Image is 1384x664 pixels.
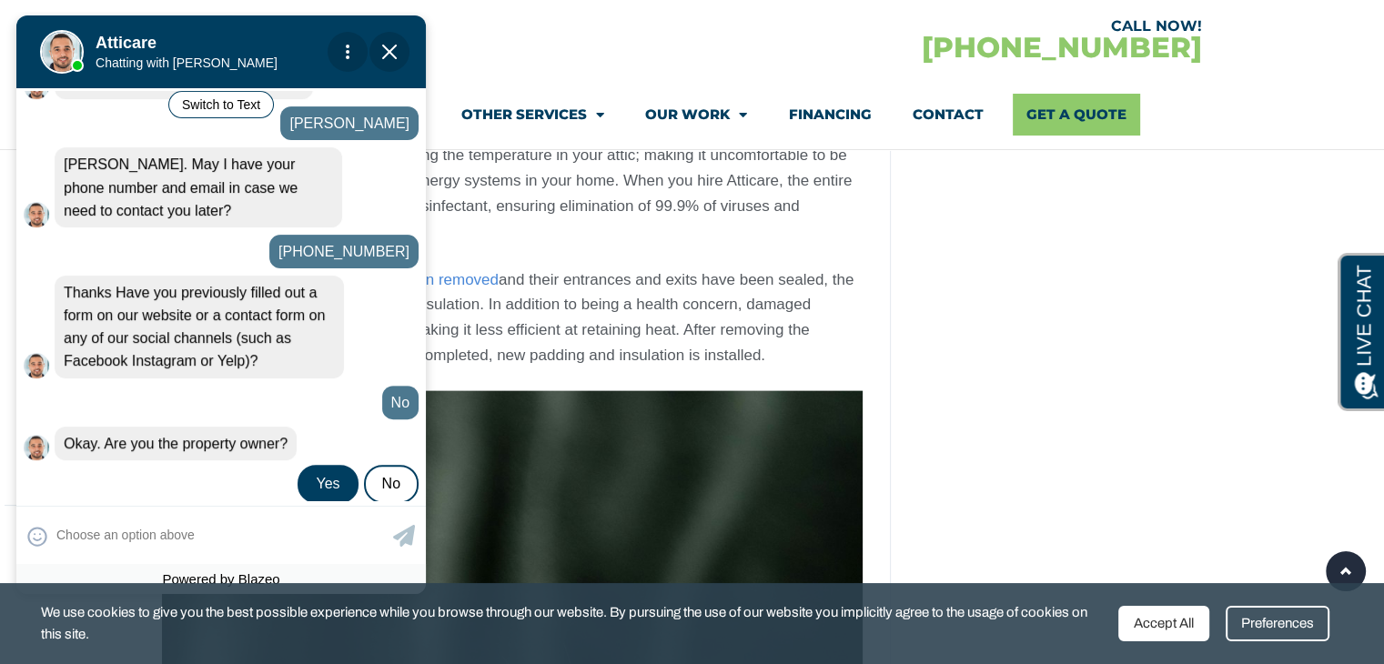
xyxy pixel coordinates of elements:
[359,453,413,491] div: No
[22,515,42,535] span: Select Emoticon
[1226,606,1329,641] div: Preferences
[35,18,78,62] img: Live Agent
[18,341,44,367] img: Live Agent
[58,424,282,439] span: Okay. Are you the property owner?
[5,12,453,603] iframe: Chat Window
[377,374,413,407] div: No
[49,136,337,215] div: [PERSON_NAME]. May I have your phone number and email in case we need to contact you later?
[377,33,391,47] img: Close Chat
[11,494,420,552] div: Type your response and press Return or Send
[162,267,864,369] p: Once all animals and and their entrances and exits have been sealed, the next step is to remove c...
[41,601,1105,646] span: We use cookies to give you the best possible experience while you browse through our website. By ...
[645,94,747,136] a: Our Work
[912,94,983,136] a: Contact
[364,20,404,60] span: Close Chat
[1118,606,1209,641] div: Accept All
[18,190,44,216] img: Live Agent
[461,94,604,136] a: Other Services
[90,22,314,41] h1: Atticare
[1013,94,1140,136] a: Get A Quote
[692,19,1201,34] div: CALL NOW!
[45,15,146,37] span: Opens a chat window
[292,453,352,491] div: Yes
[11,552,420,582] div: Powered by Blazeo
[90,44,314,58] p: Chatting with [PERSON_NAME]
[90,22,314,58] div: Move
[163,79,268,106] button: Switch to Text
[264,223,413,257] div: [PHONE_NUMBER]
[275,95,413,128] div: [PERSON_NAME]
[196,94,1187,136] nav: Menu
[322,20,362,60] div: Action Menu
[18,423,44,448] img: Live Agent
[58,273,319,357] span: Thanks Have you previously filled out a form on our website or a contact form on any of our socia...
[87,12,342,85] div: Atticare
[162,117,864,245] p: If your attic is not cleaned out by a professional, bacteria can fester leading to not only unsan...
[788,94,871,136] a: Financing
